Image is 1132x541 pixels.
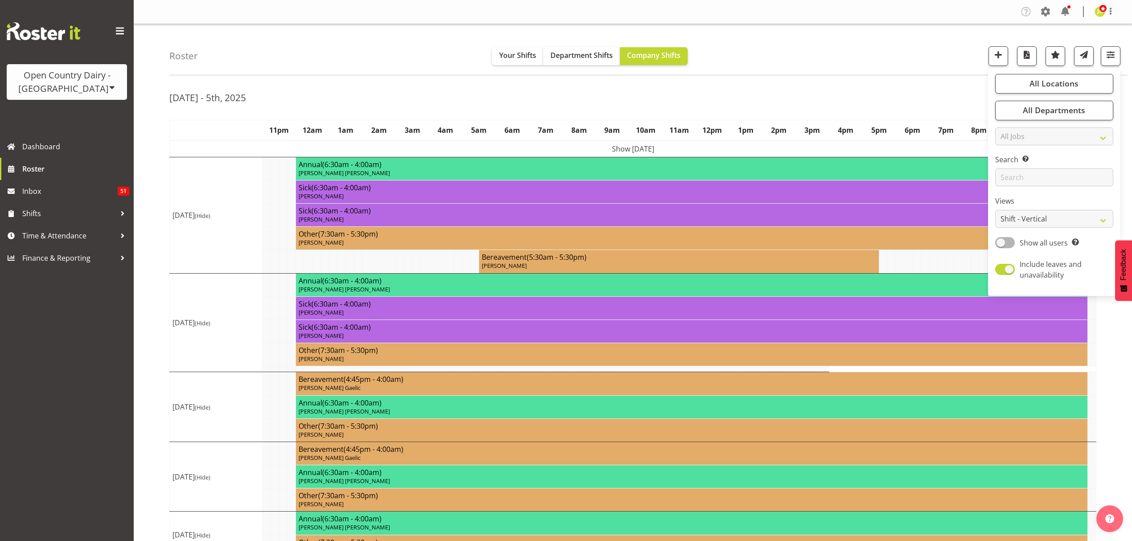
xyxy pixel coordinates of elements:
img: help-xxl-2.png [1105,514,1114,523]
h4: Other [299,230,1085,238]
h4: Other [299,422,1085,430]
button: Company Shifts [620,47,688,65]
span: [PERSON_NAME] [PERSON_NAME] [299,477,390,485]
h4: Annual [299,398,1085,407]
span: [PERSON_NAME] [299,355,344,363]
button: Filter Shifts [1101,46,1120,66]
label: Search [995,154,1113,165]
th: 1am [329,120,362,140]
h4: Bereavement [299,445,1085,454]
h4: Bereavement [299,375,1085,384]
td: Show [DATE] [170,140,1096,157]
span: Include leaves and unavailability [1020,259,1082,280]
h2: [DATE] - 5th, 2025 [169,92,246,103]
th: 8pm [962,120,996,140]
span: (7:30am - 5:30pm) [318,229,378,239]
h4: Annual [299,514,1085,523]
span: (Hide) [195,212,210,220]
td: [DATE] [170,157,262,273]
span: (6:30am - 4:00am) [322,160,381,169]
input: Search [995,168,1113,186]
span: (6:30am - 4:00am) [322,514,381,524]
th: 2am [362,120,396,140]
th: 10am [629,120,662,140]
h4: Bereavement [482,253,876,262]
th: 3am [396,120,429,140]
h4: Roster [169,51,198,61]
span: [PERSON_NAME] [PERSON_NAME] [299,285,390,293]
h4: Annual [299,276,1085,285]
span: (4:45pm - 4:00am) [344,374,403,384]
h4: Sick [299,299,1085,308]
span: (7:30am - 5:30pm) [318,491,378,500]
button: Download a PDF of the roster according to the set date range. [1017,46,1037,66]
h4: Sick [299,206,1085,215]
th: 11pm [262,120,295,140]
td: [DATE] [170,442,262,512]
th: 5am [462,120,496,140]
span: (7:30am - 5:30pm) [318,345,378,355]
span: Feedback [1120,249,1128,280]
span: All Locations [1029,78,1079,89]
span: Company Shifts [627,50,681,60]
span: 51 [118,187,129,196]
h4: Other [299,491,1085,500]
th: 3pm [796,120,829,140]
span: Your Shifts [499,50,536,60]
td: [DATE] [170,273,262,372]
td: [DATE] [170,372,262,442]
th: 2pm [763,120,796,140]
span: (6:30am - 4:00am) [322,467,381,477]
th: 7am [529,120,562,140]
span: Shifts [22,207,116,220]
h4: Other [299,346,1085,355]
th: 8am [562,120,596,140]
button: Highlight an important date within the roster. [1046,46,1065,66]
th: 9am [596,120,629,140]
button: All Locations [995,74,1113,94]
span: (6:30am - 4:00am) [322,276,381,286]
span: Finance & Reporting [22,251,116,265]
h4: Annual [299,160,1085,169]
span: [PERSON_NAME] [PERSON_NAME] [299,169,390,177]
span: (6:30am - 4:00am) [322,398,381,408]
span: Inbox [22,184,118,198]
th: 1pm [729,120,763,140]
img: Rosterit website logo [7,22,80,40]
span: [PERSON_NAME] [299,430,344,439]
button: All Departments [995,101,1113,120]
span: (6:30am - 4:00am) [312,299,371,309]
h4: Sick [299,183,1085,192]
label: Views [995,196,1113,206]
span: [PERSON_NAME] [299,238,344,246]
h4: Annual [299,468,1085,477]
button: Your Shifts [492,47,543,65]
button: Feedback - Show survey [1115,240,1132,301]
span: Show all users [1020,238,1068,248]
span: [PERSON_NAME] Gaelic [299,384,361,392]
span: (6:30am - 4:00am) [312,183,371,193]
button: Add a new shift [988,46,1008,66]
span: (Hide) [195,531,210,539]
th: 6pm [896,120,929,140]
span: All Departments [1023,105,1085,115]
span: (5:30am - 5:30pm) [527,252,587,262]
span: [PERSON_NAME] [299,215,344,223]
th: 11am [662,120,696,140]
span: Dashboard [22,140,129,153]
span: [PERSON_NAME] [299,192,344,200]
th: 12am [295,120,329,140]
span: Time & Attendance [22,229,116,242]
th: 4am [429,120,462,140]
span: [PERSON_NAME] [482,262,527,270]
span: (4:45pm - 4:00am) [344,444,403,454]
span: (Hide) [195,473,210,481]
span: [PERSON_NAME] Gaelic [299,454,361,462]
span: Roster [22,162,129,176]
th: 4pm [829,120,862,140]
span: (6:30am - 4:00am) [312,206,371,216]
button: Send a list of all shifts for the selected filtered period to all rostered employees. [1074,46,1094,66]
th: 6am [496,120,529,140]
th: 5pm [862,120,896,140]
th: 12pm [696,120,729,140]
